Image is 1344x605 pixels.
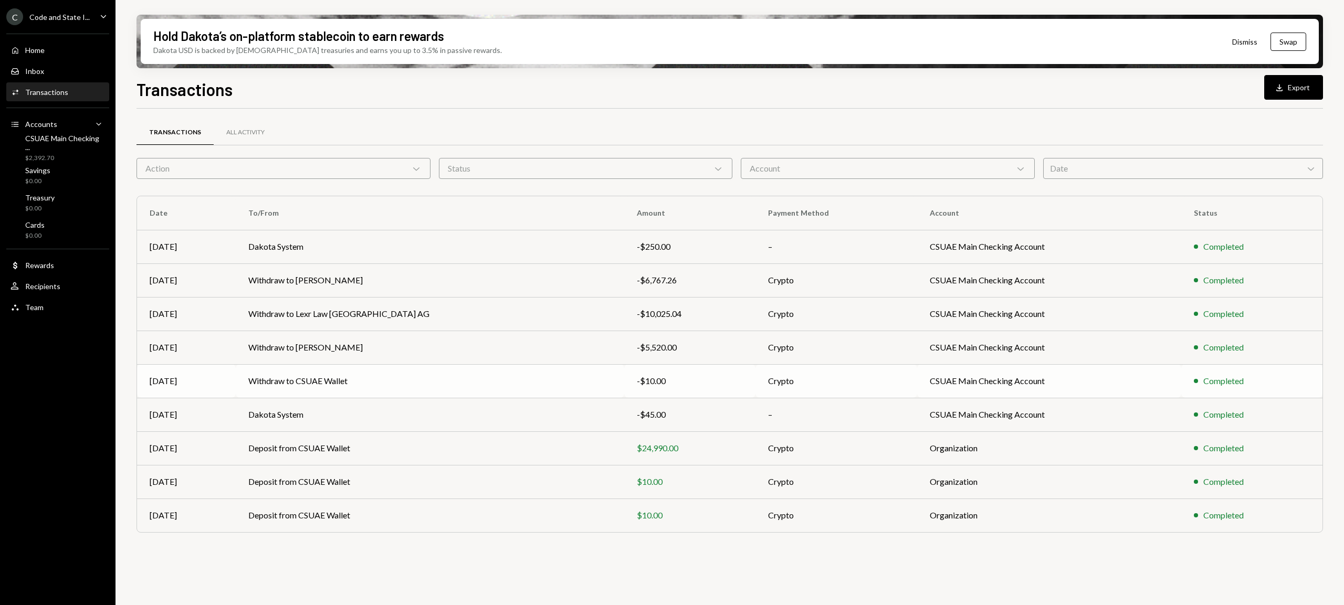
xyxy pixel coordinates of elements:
[25,282,60,291] div: Recipients
[755,230,918,263] td: –
[25,261,54,270] div: Rewards
[25,46,45,55] div: Home
[236,398,624,431] td: Dakota System
[6,114,109,133] a: Accounts
[149,128,201,137] div: Transactions
[153,27,444,45] div: Hold Dakota’s on-platform stablecoin to earn rewards
[236,196,624,230] th: To/From
[25,193,55,202] div: Treasury
[755,196,918,230] th: Payment Method
[150,408,223,421] div: [DATE]
[6,217,109,242] a: Cards$0.00
[150,475,223,488] div: [DATE]
[136,158,430,179] div: Action
[1219,29,1270,54] button: Dismiss
[25,166,50,175] div: Savings
[6,190,109,215] a: Treasury$0.00
[755,498,918,532] td: Crypto
[6,8,23,25] div: C
[1203,375,1244,387] div: Completed
[25,134,105,152] div: CSUAE Main Checking ...
[236,364,624,398] td: Withdraw to CSUAE Wallet
[6,163,109,188] a: Savings$0.00
[755,364,918,398] td: Crypto
[755,263,918,297] td: Crypto
[236,263,624,297] td: Withdraw to [PERSON_NAME]
[755,297,918,331] td: Crypto
[136,119,214,146] a: Transactions
[150,341,223,354] div: [DATE]
[150,375,223,387] div: [DATE]
[25,67,44,76] div: Inbox
[226,128,265,137] div: All Activity
[755,431,918,465] td: Crypto
[637,509,743,522] div: $10.00
[236,431,624,465] td: Deposit from CSUAE Wallet
[637,375,743,387] div: -$10.00
[25,88,68,97] div: Transactions
[150,442,223,454] div: [DATE]
[637,240,743,253] div: -$250.00
[236,465,624,498] td: Deposit from CSUAE Wallet
[917,230,1181,263] td: CSUAE Main Checking Account
[917,331,1181,364] td: CSUAE Main Checking Account
[1043,158,1324,179] div: Date
[917,297,1181,331] td: CSUAE Main Checking Account
[25,231,45,240] div: $0.00
[917,196,1181,230] th: Account
[236,297,624,331] td: Withdraw to Lexr Law [GEOGRAPHIC_DATA] AG
[236,230,624,263] td: Dakota System
[741,158,1035,179] div: Account
[6,82,109,101] a: Transactions
[6,135,109,161] a: CSUAE Main Checking ...$2,392.70
[917,465,1181,498] td: Organization
[439,158,733,179] div: Status
[25,303,44,312] div: Team
[755,465,918,498] td: Crypto
[637,274,743,286] div: -$6,767.26
[1203,240,1244,253] div: Completed
[150,274,223,286] div: [DATE]
[1203,408,1244,421] div: Completed
[637,307,743,320] div: -$10,025.04
[917,263,1181,297] td: CSUAE Main Checking Account
[917,398,1181,431] td: CSUAE Main Checking Account
[214,119,277,146] a: All Activity
[25,154,105,163] div: $2,392.70
[755,398,918,431] td: –
[1264,75,1323,100] button: Export
[624,196,755,230] th: Amount
[1203,307,1244,320] div: Completed
[25,177,50,186] div: $0.00
[150,509,223,522] div: [DATE]
[25,204,55,213] div: $0.00
[1203,475,1244,488] div: Completed
[637,442,743,454] div: $24,990.00
[29,13,90,22] div: Code and State I...
[1203,509,1244,522] div: Completed
[150,240,223,253] div: [DATE]
[917,431,1181,465] td: Organization
[1203,442,1244,454] div: Completed
[25,120,57,129] div: Accounts
[1181,196,1322,230] th: Status
[1270,33,1306,51] button: Swap
[153,45,502,56] div: Dakota USD is backed by [DEMOGRAPHIC_DATA] treasuries and earns you up to 3.5% in passive rewards.
[6,61,109,80] a: Inbox
[25,220,45,229] div: Cards
[6,256,109,274] a: Rewards
[137,196,236,230] th: Date
[917,498,1181,532] td: Organization
[6,277,109,295] a: Recipients
[6,40,109,59] a: Home
[150,307,223,320] div: [DATE]
[637,341,743,354] div: -$5,520.00
[637,475,743,488] div: $10.00
[637,408,743,421] div: -$45.00
[236,331,624,364] td: Withdraw to [PERSON_NAME]
[1203,274,1244,286] div: Completed
[236,498,624,532] td: Deposit from CSUAE Wallet
[6,298,109,316] a: Team
[1203,341,1244,354] div: Completed
[917,364,1181,398] td: CSUAE Main Checking Account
